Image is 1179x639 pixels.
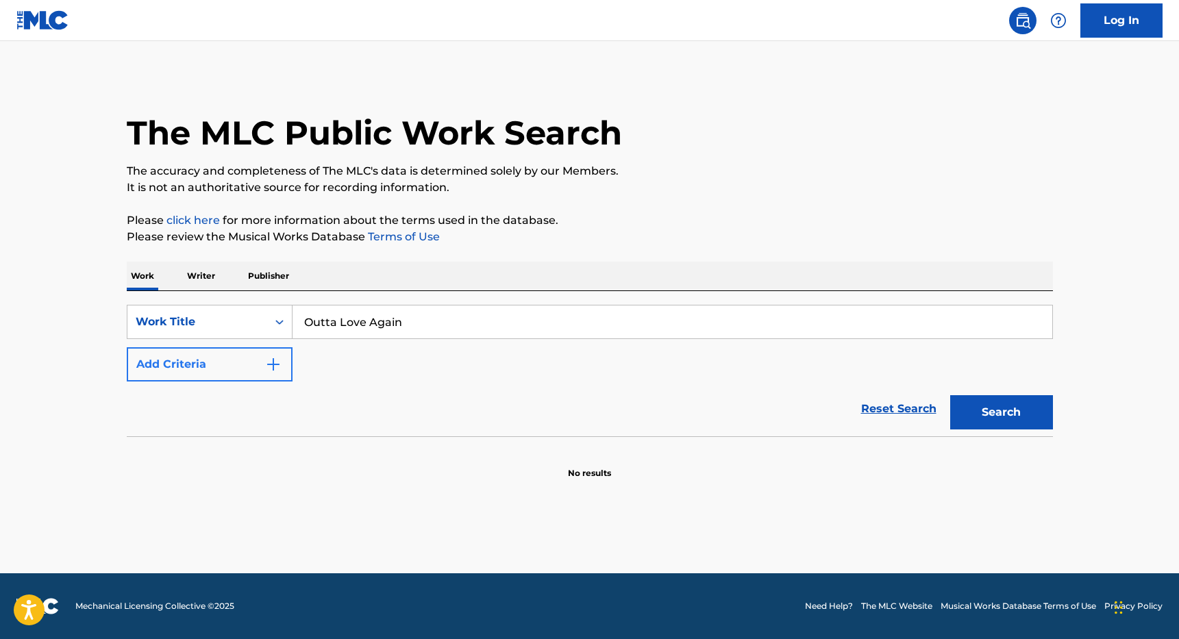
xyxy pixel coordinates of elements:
a: click here [166,214,220,227]
span: Mechanical Licensing Collective © 2025 [75,600,234,612]
div: Help [1045,7,1072,34]
p: Please for more information about the terms used in the database. [127,212,1053,229]
p: Publisher [244,262,293,290]
p: No results [568,451,611,479]
img: 9d2ae6d4665cec9f34b9.svg [265,356,282,373]
a: Reset Search [854,394,943,424]
p: Please review the Musical Works Database [127,229,1053,245]
button: Add Criteria [127,347,293,381]
a: Musical Works Database Terms of Use [941,600,1096,612]
p: The accuracy and completeness of The MLC's data is determined solely by our Members. [127,163,1053,179]
p: Writer [183,262,219,290]
h1: The MLC Public Work Search [127,112,622,153]
div: Work Title [136,314,259,330]
p: It is not an authoritative source for recording information. [127,179,1053,196]
a: Need Help? [805,600,853,612]
iframe: Chat Widget [1110,573,1179,639]
a: The MLC Website [861,600,932,612]
a: Public Search [1009,7,1037,34]
img: logo [16,598,59,614]
a: Privacy Policy [1104,600,1163,612]
form: Search Form [127,305,1053,436]
div: Drag [1115,587,1123,628]
button: Search [950,395,1053,429]
a: Terms of Use [365,230,440,243]
img: search [1015,12,1031,29]
p: Work [127,262,158,290]
img: MLC Logo [16,10,69,30]
img: help [1050,12,1067,29]
a: Log In [1080,3,1163,38]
